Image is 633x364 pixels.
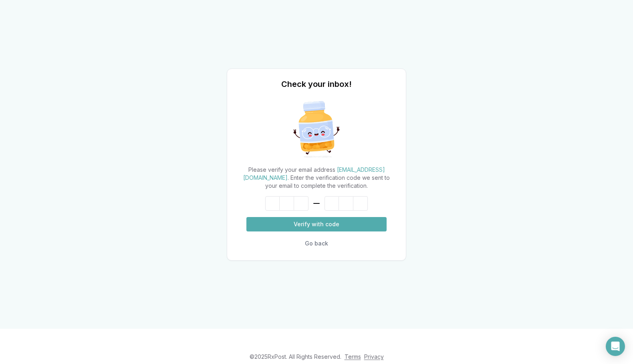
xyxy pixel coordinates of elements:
[364,353,384,360] a: Privacy
[606,337,625,356] div: Open Intercom Messenger
[246,236,387,251] button: Go back
[286,99,347,159] img: Excited Pill Bottle
[237,166,396,190] div: Please verify your email address . Enter the verification code we sent to your email to complete ...
[246,217,387,231] button: Verify with code
[281,78,352,90] h1: Check your inbox!
[345,353,361,360] a: Terms
[243,166,385,181] span: [EMAIL_ADDRESS][DOMAIN_NAME]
